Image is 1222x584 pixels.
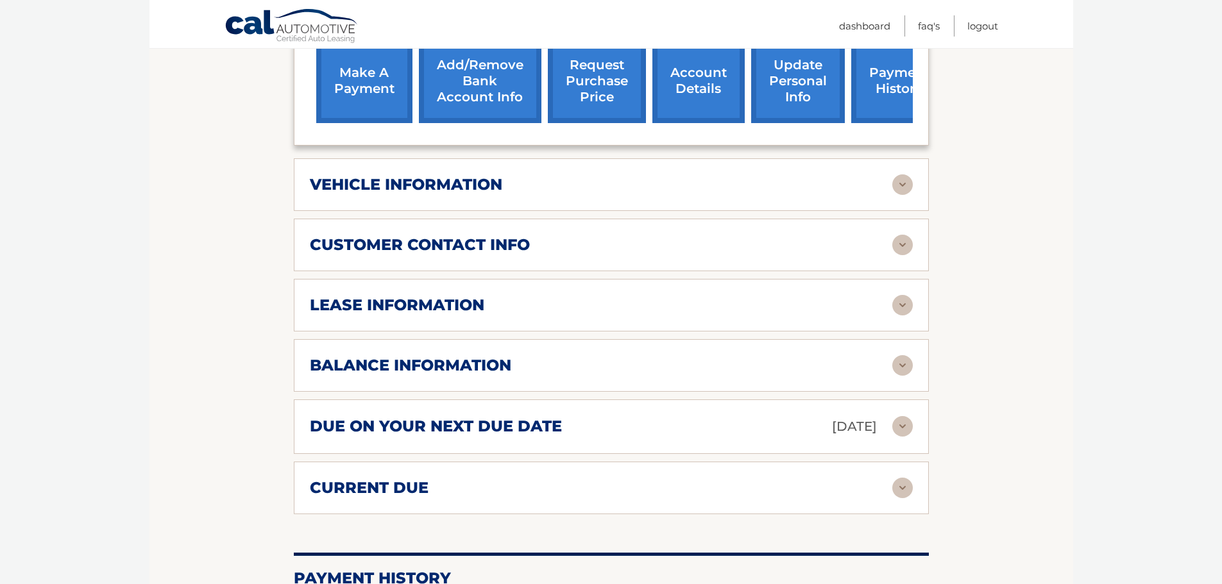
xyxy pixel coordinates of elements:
a: Cal Automotive [225,8,359,46]
a: update personal info [751,39,845,123]
h2: balance information [310,356,511,375]
img: accordion-rest.svg [892,174,913,195]
img: accordion-rest.svg [892,355,913,376]
a: Logout [967,15,998,37]
a: Dashboard [839,15,890,37]
h2: lease information [310,296,484,315]
h2: current due [310,478,429,497]
a: account details [652,39,745,123]
a: request purchase price [548,39,646,123]
h2: customer contact info [310,235,530,254]
h2: vehicle information [310,175,502,194]
img: accordion-rest.svg [892,478,913,498]
img: accordion-rest.svg [892,235,913,255]
h2: due on your next due date [310,417,562,436]
a: FAQ's [918,15,940,37]
a: make a payment [316,39,412,123]
a: payment history [851,39,947,123]
img: accordion-rest.svg [892,416,913,437]
img: accordion-rest.svg [892,295,913,315]
a: Add/Remove bank account info [419,39,541,123]
p: [DATE] [832,415,877,438]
